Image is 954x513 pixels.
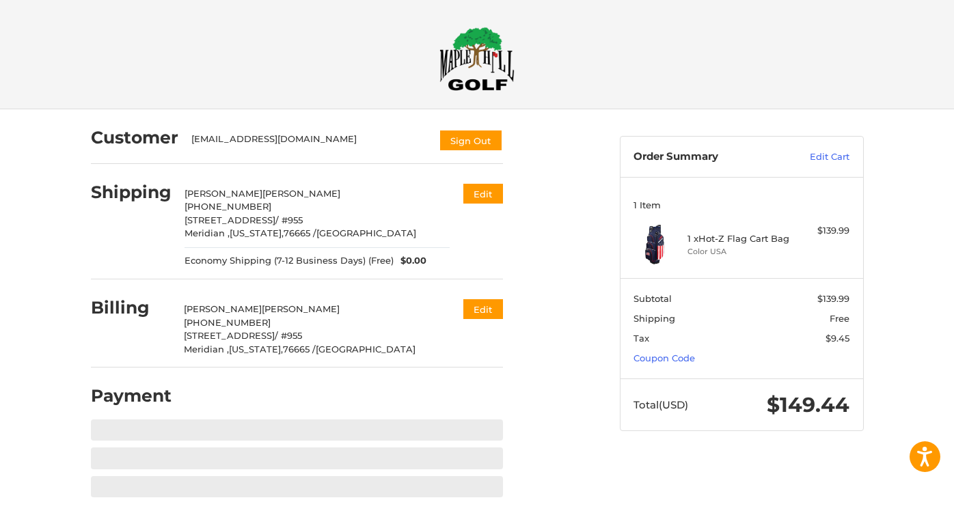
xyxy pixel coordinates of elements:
a: Coupon Code [633,352,695,363]
span: [PERSON_NAME] [184,303,262,314]
span: [US_STATE], [230,227,284,238]
iframe: Gorgias live chat messenger [14,454,162,499]
button: Sign Out [439,129,503,152]
h2: Billing [91,297,171,318]
span: [PERSON_NAME] [262,188,340,199]
span: [US_STATE], [229,344,283,355]
button: Edit [463,184,503,204]
a: Edit Cart [780,150,849,164]
span: Shipping [633,313,675,324]
h2: Payment [91,385,172,406]
div: [EMAIL_ADDRESS][DOMAIN_NAME] [191,133,425,152]
span: / #955 [275,214,303,225]
h2: Customer [91,127,178,148]
span: $0.00 [394,254,426,268]
span: / #955 [275,330,302,341]
span: $139.99 [817,293,849,304]
span: Meridian , [184,344,229,355]
span: $9.45 [826,333,849,344]
span: $149.44 [767,392,849,417]
li: Color USA [687,246,792,258]
span: [GEOGRAPHIC_DATA] [316,344,415,355]
span: [STREET_ADDRESS] [185,214,275,225]
img: Maple Hill Golf [439,27,515,91]
span: Free [830,313,849,324]
span: [PHONE_NUMBER] [184,317,271,328]
span: [PERSON_NAME] [185,188,262,199]
div: $139.99 [795,224,849,238]
h2: Shipping [91,182,172,203]
h4: 1 x Hot-Z Flag Cart Bag [687,233,792,244]
span: [STREET_ADDRESS] [184,330,275,341]
h3: Order Summary [633,150,780,164]
span: Meridian , [185,227,230,238]
span: [PHONE_NUMBER] [185,201,271,212]
span: [GEOGRAPHIC_DATA] [316,227,416,238]
span: Total (USD) [633,398,688,411]
button: Edit [463,299,503,319]
span: Economy Shipping (7-12 Business Days) (Free) [185,254,394,268]
span: 76665 / [284,227,316,238]
span: Tax [633,333,649,344]
span: [PERSON_NAME] [262,303,340,314]
span: Subtotal [633,293,672,304]
h3: 1 Item [633,199,849,210]
span: 76665 / [283,344,316,355]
